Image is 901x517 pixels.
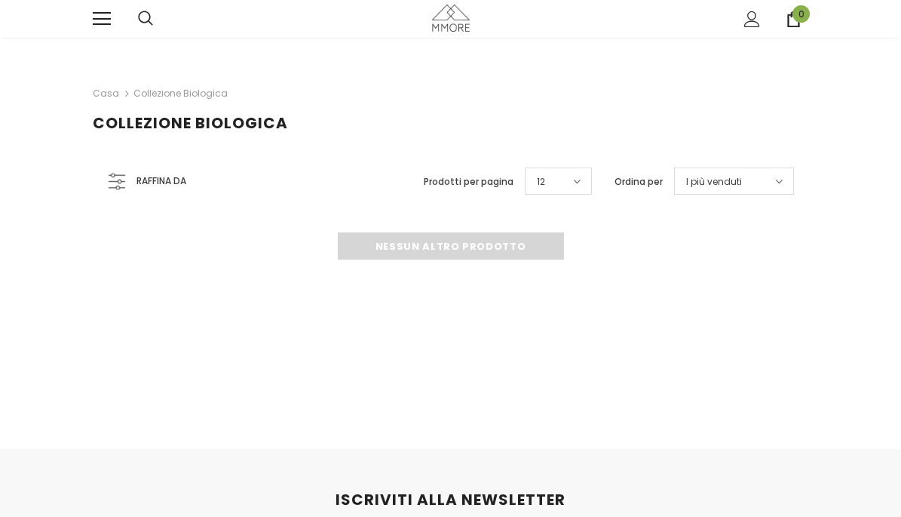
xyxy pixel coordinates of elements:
[786,11,801,27] a: 0
[424,174,513,189] label: Prodotti per pagina
[336,489,565,510] span: ISCRIVITI ALLA NEWSLETTER
[686,174,742,189] span: I più venduti
[432,5,470,31] img: Casi MMORE
[93,85,119,103] a: Casa
[537,174,545,189] span: 12
[136,173,186,189] span: Raffina da
[133,87,228,100] a: Collezione biologica
[614,174,663,189] label: Ordina per
[93,112,288,134] span: Collezione biologica
[792,5,810,23] span: 0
